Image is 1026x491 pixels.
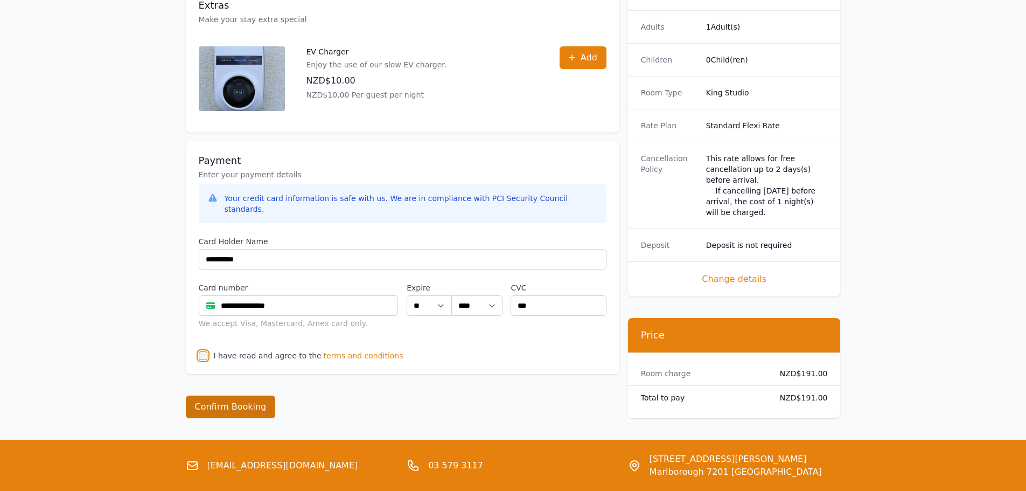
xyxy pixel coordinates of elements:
[306,59,447,70] p: Enjoy the use of our slow EV charger.
[706,22,828,32] dd: 1 Adult(s)
[641,368,763,379] dt: Room charge
[706,240,828,251] dd: Deposit is not required
[214,351,322,360] label: I have read and agree to the
[451,282,502,293] label: .
[706,120,828,131] dd: Standard Flexi Rate
[560,46,606,69] button: Add
[641,240,697,251] dt: Deposit
[199,169,606,180] p: Enter your payment details
[199,236,606,247] label: Card Holder Name
[641,329,828,342] h3: Price
[641,153,697,218] dt: Cancellation Policy
[641,87,697,98] dt: Room Type
[771,392,828,403] dd: NZD$191.00
[306,46,447,57] p: EV Charger
[771,368,828,379] dd: NZD$191.00
[324,350,403,361] span: terms and conditions
[511,282,606,293] label: CVC
[199,14,606,25] p: Make your stay extra special
[186,396,276,418] button: Confirm Booking
[641,273,828,286] span: Change details
[641,392,763,403] dt: Total to pay
[199,282,399,293] label: Card number
[650,453,822,466] span: [STREET_ADDRESS][PERSON_NAME]
[199,46,285,111] img: EV Charger
[641,22,697,32] dt: Adults
[650,466,822,479] span: Marlborough 7201 [GEOGRAPHIC_DATA]
[706,153,828,218] div: This rate allows for free cancellation up to 2 days(s) before arrival. If cancelling [DATE] befor...
[199,318,399,329] div: We accept Visa, Mastercard, Amex card only.
[641,54,697,65] dt: Children
[306,89,447,100] p: NZD$10.00 Per guest per night
[225,193,598,215] div: Your credit card information is safe with us. We are in compliance with PCI Security Council stan...
[581,51,597,64] span: Add
[407,282,451,293] label: Expire
[706,87,828,98] dd: King Studio
[207,459,358,472] a: [EMAIL_ADDRESS][DOMAIN_NAME]
[428,459,483,472] a: 03 579 3117
[641,120,697,131] dt: Rate Plan
[706,54,828,65] dd: 0 Child(ren)
[199,154,606,167] h3: Payment
[306,74,447,87] p: NZD$10.00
